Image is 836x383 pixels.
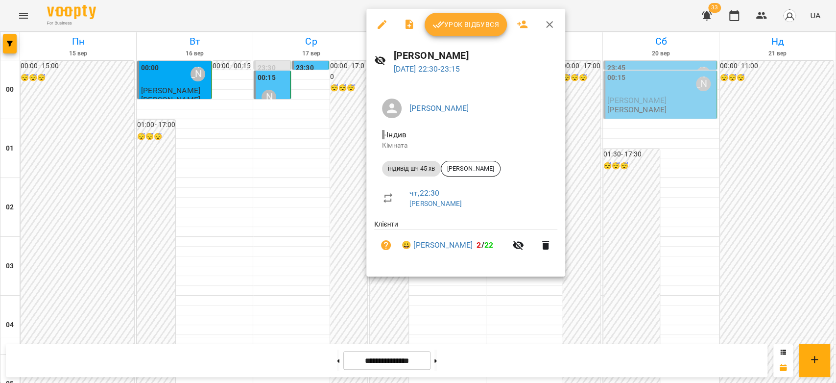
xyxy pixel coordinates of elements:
a: [PERSON_NAME] [409,200,462,207]
span: Урок відбувся [432,19,499,30]
span: 2 [477,240,481,250]
button: Урок відбувся [425,13,507,36]
a: чт , 22:30 [409,188,439,198]
span: - Індив [382,130,408,139]
a: [PERSON_NAME] [409,103,469,113]
span: індивід шч 45 хв [382,164,441,173]
a: 😀 [PERSON_NAME] [402,239,473,251]
a: [DATE] 22:30-23:15 [394,64,460,74]
p: Кімната [382,141,549,151]
span: 22 [484,240,493,250]
h6: [PERSON_NAME] [394,48,557,63]
div: [PERSON_NAME] [441,161,501,177]
b: / [477,240,493,250]
span: [PERSON_NAME] [441,164,500,173]
button: Візит ще не сплачено. Додати оплату? [374,233,398,257]
ul: Клієнти [374,219,557,265]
